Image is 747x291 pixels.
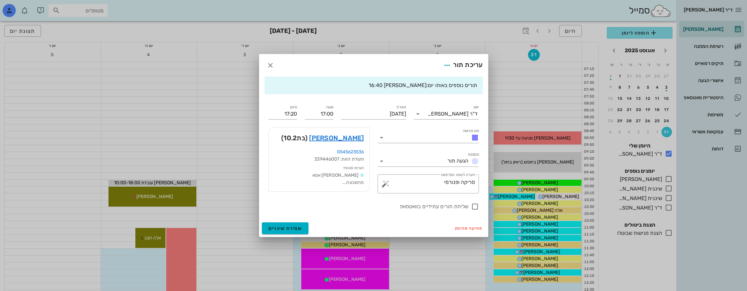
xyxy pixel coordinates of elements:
small: הערות מטופל: [343,166,364,170]
div: תעודת זהות: 339446007 [274,156,364,163]
button: מחיקה מהיומן [452,224,485,233]
label: שליחת תורים עתידיים בוואטסאפ [268,203,468,210]
label: סיום [290,105,297,110]
label: יומן [473,105,479,110]
a: [PERSON_NAME] [309,133,364,143]
span: (בת ) [281,133,307,143]
a: 0545623536 [337,149,364,155]
div: סוג פגישה [378,132,479,143]
div: סטטוסהגעה תור [378,156,479,167]
label: סוג פגישה [462,128,479,133]
div: ד"ר [PERSON_NAME] [427,111,478,117]
span: מחיקה מהיומן [455,226,483,231]
div: עריכת תור [441,59,482,71]
span: [PERSON_NAME] אמא מהשכונה... [312,172,364,185]
span: שמירת שינויים [268,226,302,231]
label: הערה לצוות המרפאה [441,172,475,177]
span: [PERSON_NAME] 16:40 [369,82,426,88]
label: תאריך [396,105,406,110]
div: יומןד"ר [PERSON_NAME] [414,109,479,119]
label: סטטוס [468,152,479,157]
button: שמירת שינויים [262,222,309,234]
span: 10.2 [284,134,297,142]
span: הגעה תור [447,158,468,164]
label: שעה [326,105,333,110]
div: תורים נוספים באותו יום: [270,82,478,89]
